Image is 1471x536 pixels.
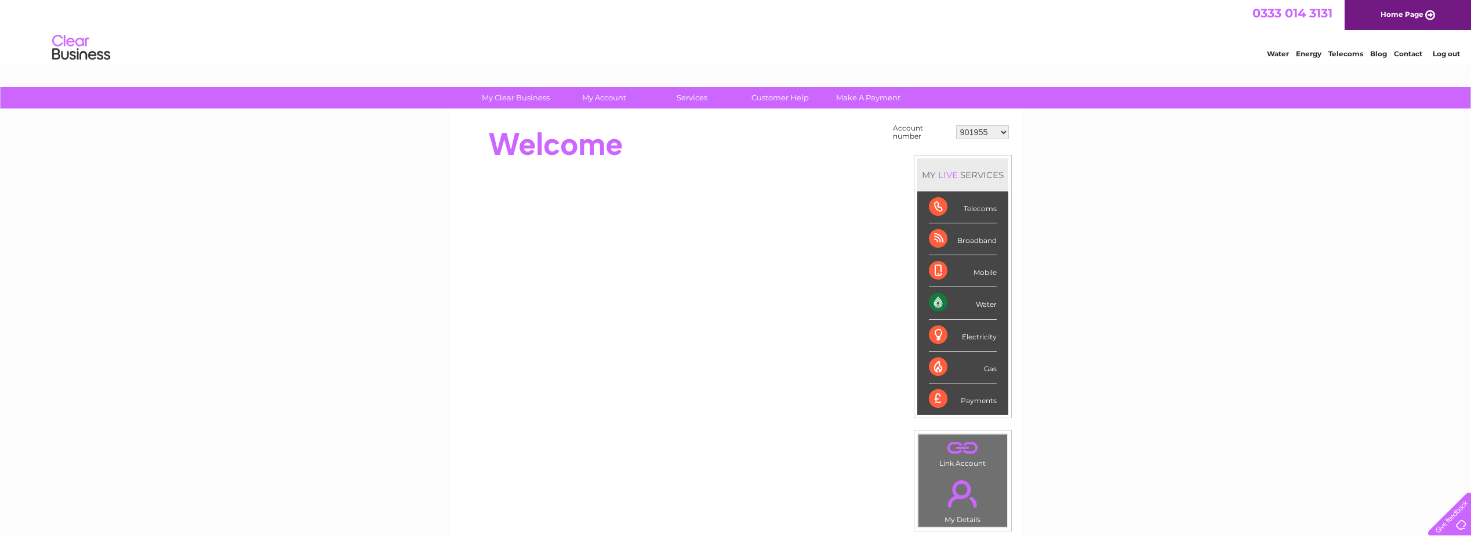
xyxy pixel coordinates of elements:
div: Clear Business is a trading name of Verastar Limited (registered in [GEOGRAPHIC_DATA] No. 3667643... [462,6,1010,56]
div: Water [929,287,997,319]
a: Telecoms [1328,49,1363,58]
a: Log out [1433,49,1460,58]
div: Gas [929,352,997,383]
a: 0333 014 3131 [1252,6,1332,20]
div: Payments [929,383,997,415]
a: . [921,437,1004,458]
div: MY SERVICES [917,158,1008,191]
img: logo.png [52,30,111,66]
td: Account number [890,121,953,143]
a: . [921,473,1004,514]
td: My Details [918,470,1008,527]
a: Blog [1370,49,1387,58]
a: Water [1267,49,1289,58]
div: LIVE [936,169,960,180]
td: Link Account [918,434,1008,470]
div: Broadband [929,223,997,255]
div: Mobile [929,255,997,287]
a: Customer Help [732,87,828,108]
div: Telecoms [929,191,997,223]
a: Services [644,87,740,108]
div: Electricity [929,320,997,352]
a: My Clear Business [468,87,564,108]
a: Energy [1296,49,1321,58]
a: Make A Payment [820,87,916,108]
a: My Account [556,87,652,108]
a: Contact [1394,49,1422,58]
